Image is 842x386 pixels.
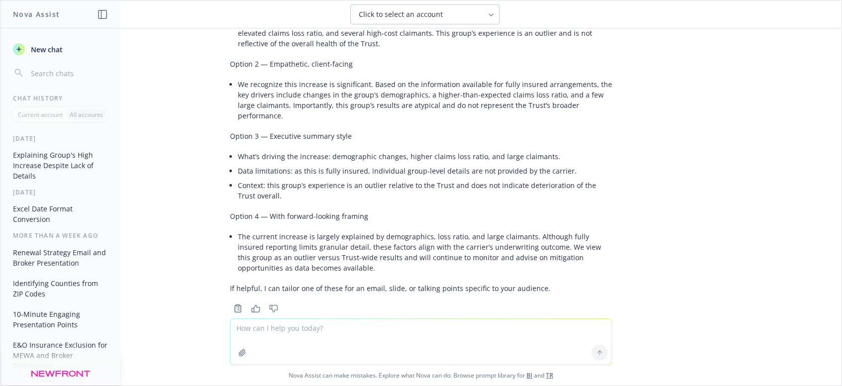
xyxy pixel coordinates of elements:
[29,66,108,80] input: Search chats
[9,40,112,58] button: New chat
[1,188,120,196] div: [DATE]
[70,110,103,119] p: All accounts
[9,275,112,302] button: Identifying Counties from ZIP Codes
[9,337,112,374] button: E&O Insurance Exclusion for MEWA and Broker Permissions
[526,371,532,380] a: BI
[350,4,500,24] button: Click to select an account
[9,147,112,184] button: Explaining Group's High Increase Despite Lack of Details
[238,164,612,178] li: Data limitations: as this is fully insured, individual group-level details are not provided by th...
[9,244,112,271] button: Renewal Strategy Email and Broker Presentation
[238,77,612,123] li: We recognize this increase is significant. Based on the information available for fully insured a...
[29,44,63,55] span: New chat
[238,229,612,275] li: The current increase is largely explained by demographics, loss ratio, and large claimants. Altho...
[13,9,60,19] h1: Nova Assist
[1,94,120,102] div: Chat History
[359,9,443,19] span: Click to select an account
[18,110,63,119] p: Current account
[238,149,612,164] li: What’s driving the increase: demographic changes, higher claims loss ratio, and large claimants.
[230,211,612,221] p: Option 4 — With forward-looking framing
[238,178,612,203] li: Context: this group’s experience is an outlier relative to the Trust and does not indicate deteri...
[230,283,612,293] p: If helpful, I can tailor one of these for an email, slide, or talking points specific to your aud...
[230,131,612,141] p: Option 3 — Executive summary style
[9,306,112,333] button: 10-Minute Engaging Presentation Points
[546,371,553,380] a: TR
[230,59,612,69] p: Option 2 — Empathetic, client-facing
[4,365,838,386] span: Nova Assist can make mistakes. Explore what Nova can do: Browse prompt library for and
[266,301,282,315] button: Thumbs down
[9,200,112,227] button: Excel Date Format Conversion
[1,134,120,143] div: [DATE]
[233,304,242,313] svg: Copy to clipboard
[1,231,120,240] div: More than a week ago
